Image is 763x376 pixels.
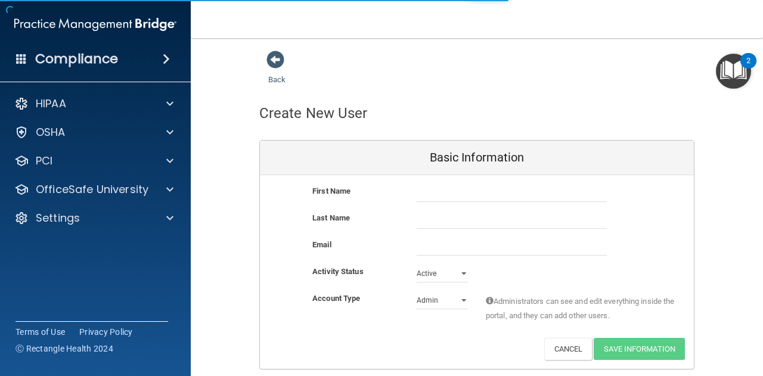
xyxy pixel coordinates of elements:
[36,97,66,111] p: HIPAA
[312,294,360,303] b: Account Type
[36,182,148,197] p: OfficeSafe University
[259,105,368,121] h4: Create New User
[312,187,351,195] b: First Name
[312,240,331,249] b: Email
[14,182,173,197] a: OfficeSafe University
[260,141,694,175] div: Basic Information
[486,294,676,323] span: Administrators can see and edit everything inside the portal, and they can add other users.
[35,51,118,67] h4: Compliance
[36,125,66,139] p: OSHA
[14,211,173,225] a: Settings
[14,125,173,139] a: OSHA
[15,343,113,355] span: Ⓒ Rectangle Health 2024
[312,213,350,222] b: Last Name
[79,326,133,338] a: Privacy Policy
[716,54,751,89] button: Open Resource Center, 2 new notifications
[746,61,750,76] div: 2
[36,211,80,225] p: Settings
[594,338,685,360] button: Save Information
[14,13,176,36] img: PMB logo
[14,97,173,111] a: HIPAA
[544,338,593,360] button: Cancel
[15,326,65,338] a: Terms of Use
[14,154,173,168] a: PCI
[268,61,286,84] a: Back
[312,267,364,276] b: Activity Status
[36,154,52,168] p: PCI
